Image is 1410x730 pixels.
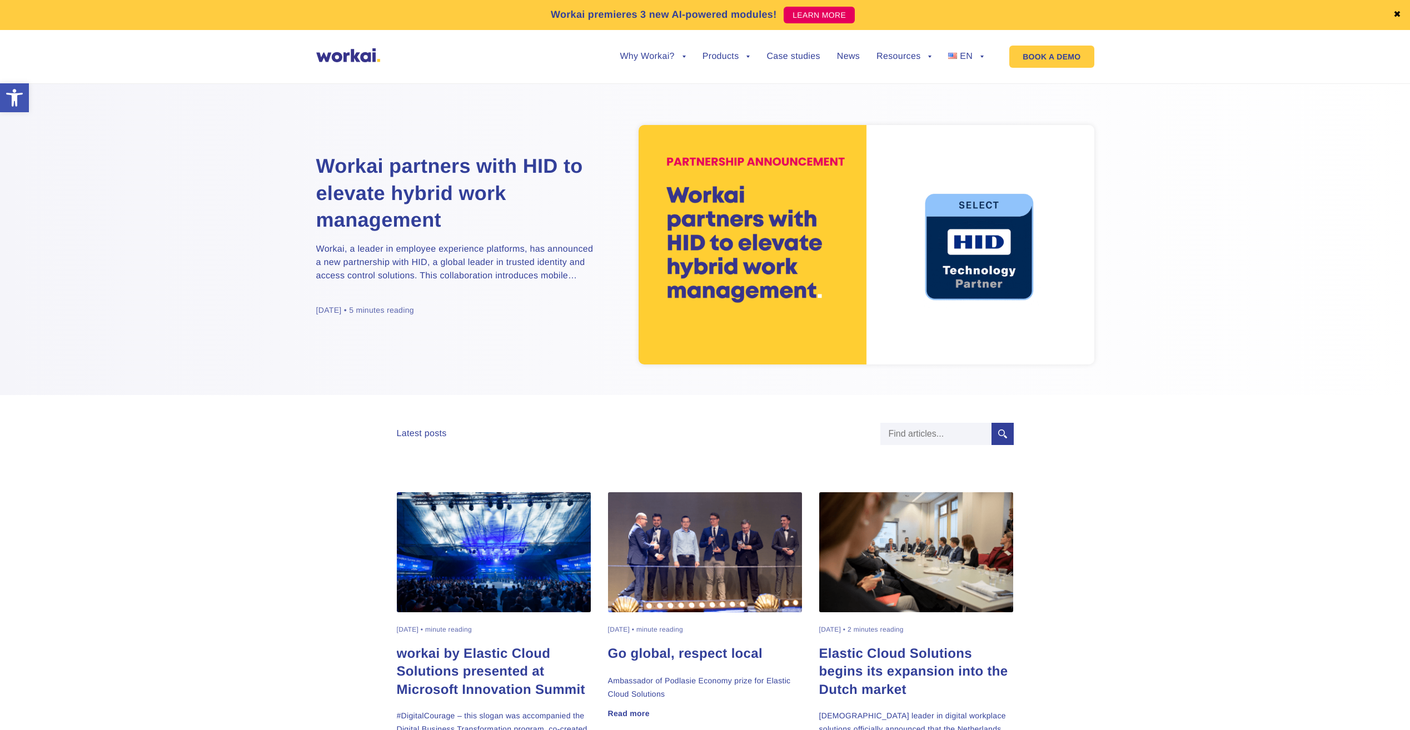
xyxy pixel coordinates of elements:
a: Elastic Cloud Solutions begins its expansion into the Dutch market [819,645,1014,698]
span: EN [960,52,973,61]
a: Go global, respect local [608,645,803,663]
a: BOOK A DEMO [1009,46,1094,68]
p: Workai premieres 3 new AI-powered modules! [551,7,777,22]
a: Why Workai? [620,52,685,61]
a: ✖ [1393,11,1401,19]
div: [DATE] • 5 minutes reading [316,305,414,316]
div: [DATE] • 2 minutes reading [819,626,904,633]
input: Submit [992,423,1014,445]
a: Resources [876,52,931,61]
p: Ambassador of Podlasie Economy prize for Elastic Cloud Solutions [608,674,803,701]
input: Find articles... [880,423,992,445]
a: Workai partners with HID to elevate hybrid work management [316,153,594,234]
div: Latest posts [397,428,447,439]
a: Case studies [766,52,820,61]
a: LEARN MORE [784,7,855,23]
p: Workai, a leader in employee experience platforms, has announced a new partnership with HID, a gl... [316,243,594,283]
div: [DATE] • minute reading [397,626,472,633]
a: News [837,52,860,61]
a: Products [702,52,750,61]
div: [DATE] • minute reading [608,626,683,633]
a: Read more [608,709,650,717]
img: Stage image [397,492,591,612]
a: workai by Elastic Cloud Solutions presented at Microsoft Innovation Summit [397,645,591,698]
